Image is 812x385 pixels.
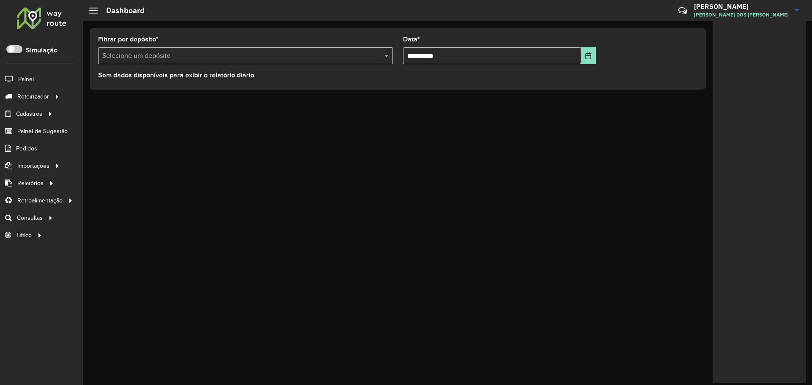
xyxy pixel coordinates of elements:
span: Painel de Sugestão [17,127,68,136]
span: Pedidos [16,144,37,153]
span: Cadastros [16,109,42,118]
button: Choose Date [581,47,596,64]
span: Relatórios [17,179,44,188]
a: Contato Rápido [674,2,692,20]
span: Consultas [17,213,43,222]
label: Simulação [26,45,58,55]
label: Data [403,34,420,44]
h3: [PERSON_NAME] [694,3,789,11]
span: Retroalimentação [17,196,63,205]
span: Importações [17,161,49,170]
span: Tático [16,231,32,240]
span: [PERSON_NAME] DOS [PERSON_NAME] [694,11,789,19]
h2: Dashboard [98,6,145,15]
span: Roteirizador [17,92,49,101]
label: Filtrar por depósito [98,34,159,44]
span: Painel [18,75,34,84]
label: Sem dados disponíveis para exibir o relatório diário [98,70,254,80]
